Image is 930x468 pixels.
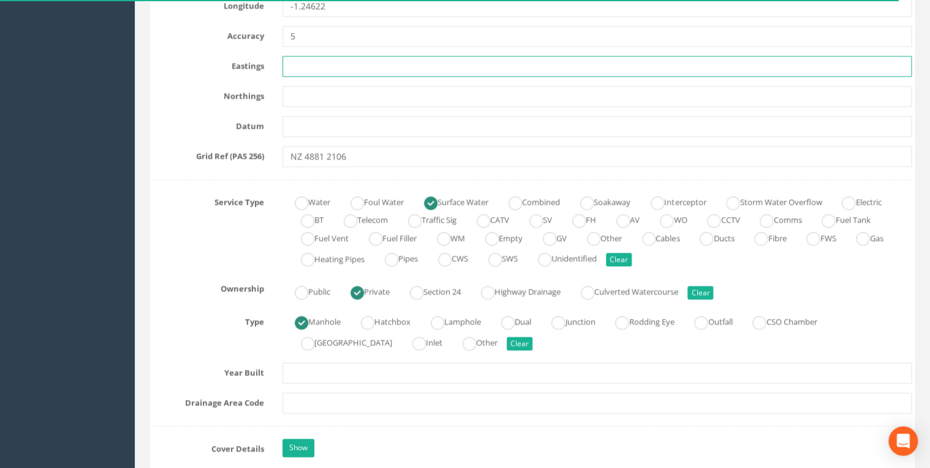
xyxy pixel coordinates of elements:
label: Traffic Sig [396,210,456,228]
label: Ducts [687,228,734,245]
label: [GEOGRAPHIC_DATA] [289,332,392,350]
label: Section 24 [398,282,461,299]
label: Drainage Area Code [144,393,273,409]
label: SWS [476,248,518,266]
label: Type [144,312,273,328]
label: Telecom [331,210,388,228]
label: Fuel Vent [289,228,349,245]
label: FWS [794,228,836,245]
label: Pipes [372,248,418,266]
label: Water [282,192,330,210]
label: BT [289,210,323,228]
label: Empty [473,228,523,245]
button: Clear [507,337,532,350]
label: WM [425,228,465,245]
label: CCTV [695,210,739,228]
label: Other [450,332,497,350]
label: FH [560,210,596,228]
label: Soakaway [568,192,630,210]
label: Ownership [144,278,273,294]
label: Electric [830,192,881,210]
button: Clear [606,253,632,266]
label: Service Type [144,192,273,208]
label: Eastings [144,56,273,72]
label: Year Built [144,363,273,378]
label: Foul Water [338,192,404,210]
label: Heating Pipes [289,248,365,266]
label: Other [575,228,622,245]
label: Fuel Tank [809,210,870,228]
label: Datum [144,116,273,132]
label: CSO Chamber [740,312,817,329]
label: Manhole [282,312,341,329]
label: Culverted Watercourse [569,282,678,299]
a: Show [282,439,314,457]
label: Interceptor [638,192,706,210]
label: Unidentified [526,248,597,266]
label: Highway Drainage [469,282,561,299]
label: Inlet [400,332,442,350]
label: Combined [496,192,560,210]
label: Northings [144,86,273,102]
label: Accuracy [144,26,273,42]
label: Gas [844,228,883,245]
label: CATV [464,210,509,228]
label: Cables [630,228,679,245]
label: GV [531,228,567,245]
label: Lamphole [418,312,481,329]
label: Grid Ref (PAS 256) [144,146,273,162]
label: Rodding Eye [603,312,674,329]
label: CWS [426,248,468,266]
label: Private [338,282,390,299]
label: AV [604,210,640,228]
div: Open Intercom Messenger [888,426,918,456]
label: Outfall [682,312,732,329]
label: SV [517,210,552,228]
label: Dual [489,312,531,329]
label: Comms [747,210,801,228]
label: Fuel Filler [357,228,417,245]
label: WO [648,210,687,228]
label: Public [282,282,330,299]
label: Fibre [742,228,786,245]
label: Junction [539,312,595,329]
label: Surface Water [412,192,488,210]
label: Hatchbox [349,312,410,329]
label: Storm Water Overflow [714,192,822,210]
button: Clear [687,286,713,299]
label: Cover Details [144,439,273,455]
